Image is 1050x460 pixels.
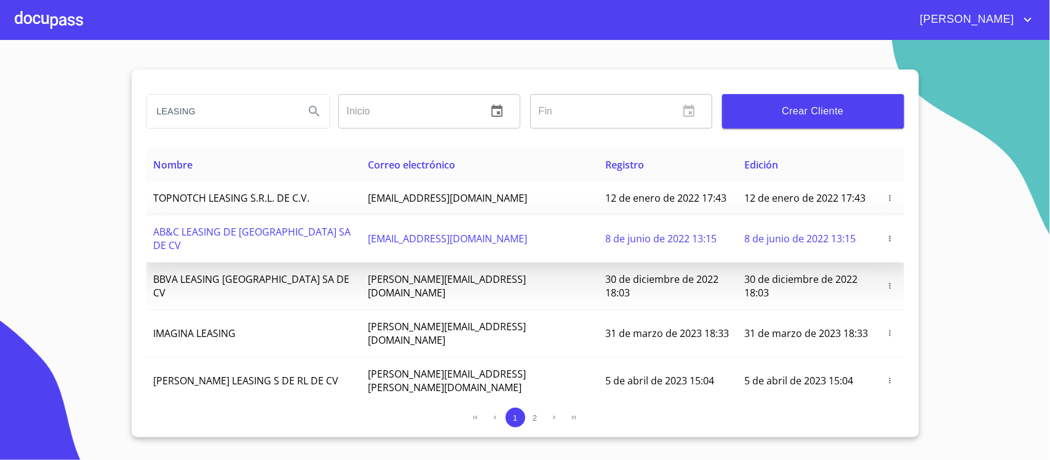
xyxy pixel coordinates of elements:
span: Edición [745,158,779,172]
span: 2 [533,413,537,422]
span: [PERSON_NAME] [911,10,1020,30]
span: 30 de diciembre de 2022 18:03 [605,272,718,299]
span: [PERSON_NAME][EMAIL_ADDRESS][DOMAIN_NAME] [368,272,526,299]
span: AB&C LEASING DE [GEOGRAPHIC_DATA] SA DE CV [154,225,351,252]
span: 8 de junio de 2022 13:15 [745,232,856,245]
span: [PERSON_NAME] LEASING S DE RL DE CV [154,374,339,387]
span: 31 de marzo de 2023 18:33 [745,327,869,340]
span: Nombre [154,158,193,172]
button: Search [300,97,329,126]
span: 12 de enero de 2022 17:43 [745,191,866,205]
span: BBVA LEASING [GEOGRAPHIC_DATA] SA DE CV [154,272,350,299]
span: 5 de abril de 2023 15:04 [605,374,714,387]
span: 31 de marzo de 2023 18:33 [605,327,729,340]
span: 12 de enero de 2022 17:43 [605,191,726,205]
span: [PERSON_NAME][EMAIL_ADDRESS][PERSON_NAME][DOMAIN_NAME] [368,367,526,394]
span: 1 [513,413,517,422]
span: 5 de abril de 2023 15:04 [745,374,854,387]
button: Crear Cliente [722,94,904,129]
span: IMAGINA LEASING [154,327,236,340]
button: 2 [525,408,545,427]
span: [EMAIL_ADDRESS][DOMAIN_NAME] [368,191,527,205]
span: 30 de diciembre de 2022 18:03 [745,272,858,299]
span: 8 de junio de 2022 13:15 [605,232,717,245]
span: [EMAIL_ADDRESS][DOMAIN_NAME] [368,232,527,245]
span: Registro [605,158,644,172]
button: 1 [506,408,525,427]
span: [PERSON_NAME][EMAIL_ADDRESS][DOMAIN_NAME] [368,320,526,347]
input: search [147,95,295,128]
span: TOPNOTCH LEASING S.R.L. DE C.V. [154,191,310,205]
span: Correo electrónico [368,158,455,172]
span: Crear Cliente [732,103,894,120]
button: account of current user [911,10,1035,30]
